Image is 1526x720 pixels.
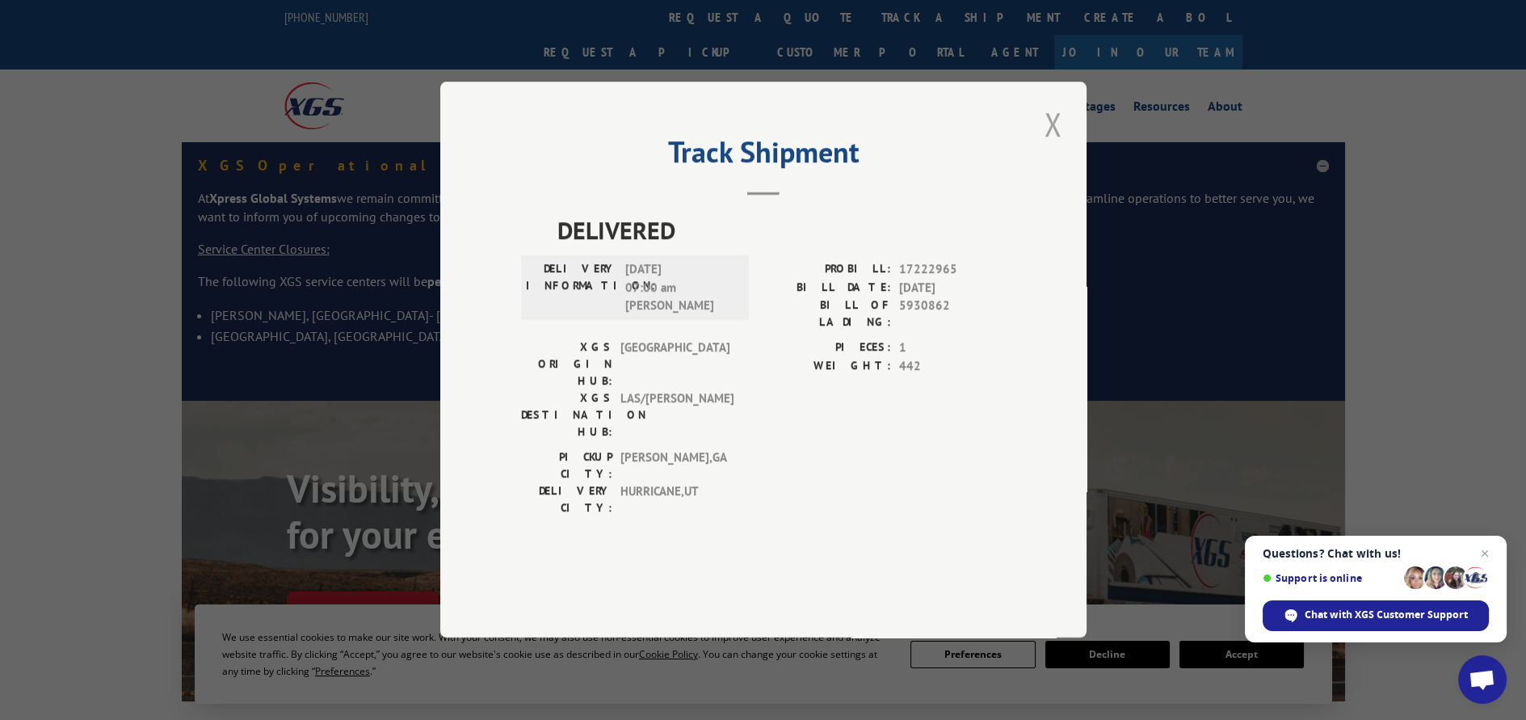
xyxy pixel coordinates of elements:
span: 17222965 [899,261,1006,280]
label: PROBILL: [763,261,891,280]
label: BILL DATE: [763,279,891,297]
button: Close modal [1039,102,1066,146]
label: DELIVERY CITY: [521,483,612,517]
label: PICKUP CITY: [521,449,612,483]
label: PIECES: [763,339,891,358]
span: Chat with XGS Customer Support [1305,608,1468,622]
span: [DATE] [899,279,1006,297]
span: Support is online [1263,572,1398,584]
span: LAS/[PERSON_NAME] [620,390,729,441]
h2: Track Shipment [521,141,1006,171]
span: 442 [899,357,1006,376]
label: BILL OF LADING: [763,297,891,331]
label: WEIGHT: [763,357,891,376]
span: Chat with XGS Customer Support [1263,600,1489,631]
span: DELIVERED [557,213,1006,249]
span: [GEOGRAPHIC_DATA] [620,339,729,390]
span: [PERSON_NAME] , GA [620,449,729,483]
span: 5930862 [899,297,1006,331]
span: [DATE] 07:00 am [PERSON_NAME] [625,261,734,316]
a: Open chat [1458,655,1507,704]
span: 1 [899,339,1006,358]
label: DELIVERY INFORMATION: [526,261,617,316]
span: HURRICANE , UT [620,483,729,517]
label: XGS DESTINATION HUB: [521,390,612,441]
label: XGS ORIGIN HUB: [521,339,612,390]
span: Questions? Chat with us! [1263,547,1489,560]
